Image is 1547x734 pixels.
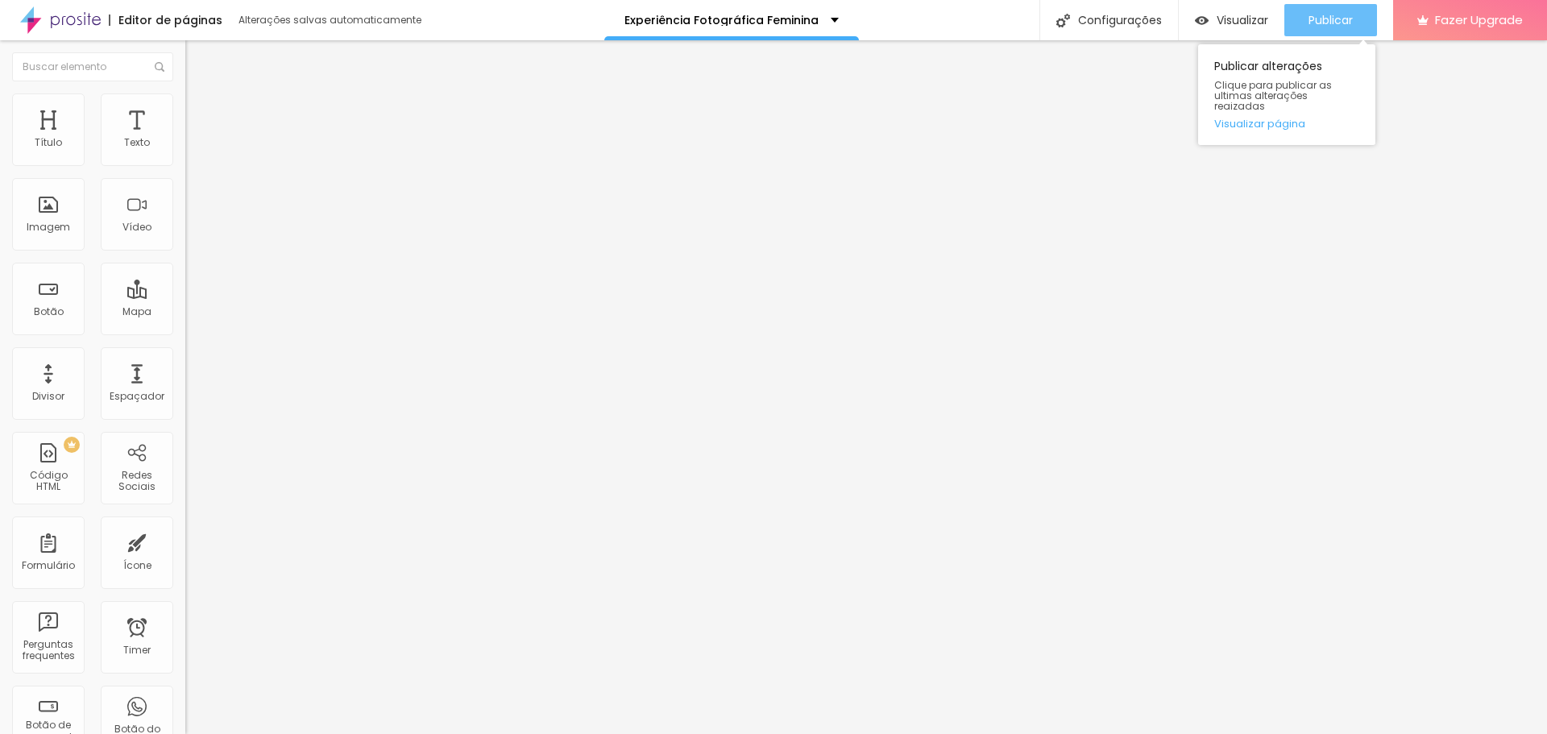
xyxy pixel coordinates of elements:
[16,470,80,493] div: Código HTML
[185,40,1547,734] iframe: Editor
[27,222,70,233] div: Imagem
[122,306,151,317] div: Mapa
[16,639,80,662] div: Perguntas frequentes
[124,137,150,148] div: Texto
[1214,118,1359,129] a: Visualizar página
[123,560,151,571] div: Ícone
[122,222,151,233] div: Vídeo
[1214,80,1359,112] span: Clique para publicar as ultimas alterações reaizadas
[1056,14,1070,27] img: Icone
[110,391,164,402] div: Espaçador
[1195,14,1209,27] img: view-1.svg
[1284,4,1377,36] button: Publicar
[624,15,819,26] p: Experiência Fotográfica Feminina
[123,645,151,656] div: Timer
[1435,13,1523,27] span: Fazer Upgrade
[34,306,64,317] div: Botão
[1217,14,1268,27] span: Visualizar
[32,391,64,402] div: Divisor
[155,62,164,72] img: Icone
[35,137,62,148] div: Título
[22,560,75,571] div: Formulário
[1198,44,1375,145] div: Publicar alterações
[12,52,173,81] input: Buscar elemento
[238,15,424,25] div: Alterações salvas automaticamente
[1309,14,1353,27] span: Publicar
[1179,4,1284,36] button: Visualizar
[105,470,168,493] div: Redes Sociais
[109,15,222,26] div: Editor de páginas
